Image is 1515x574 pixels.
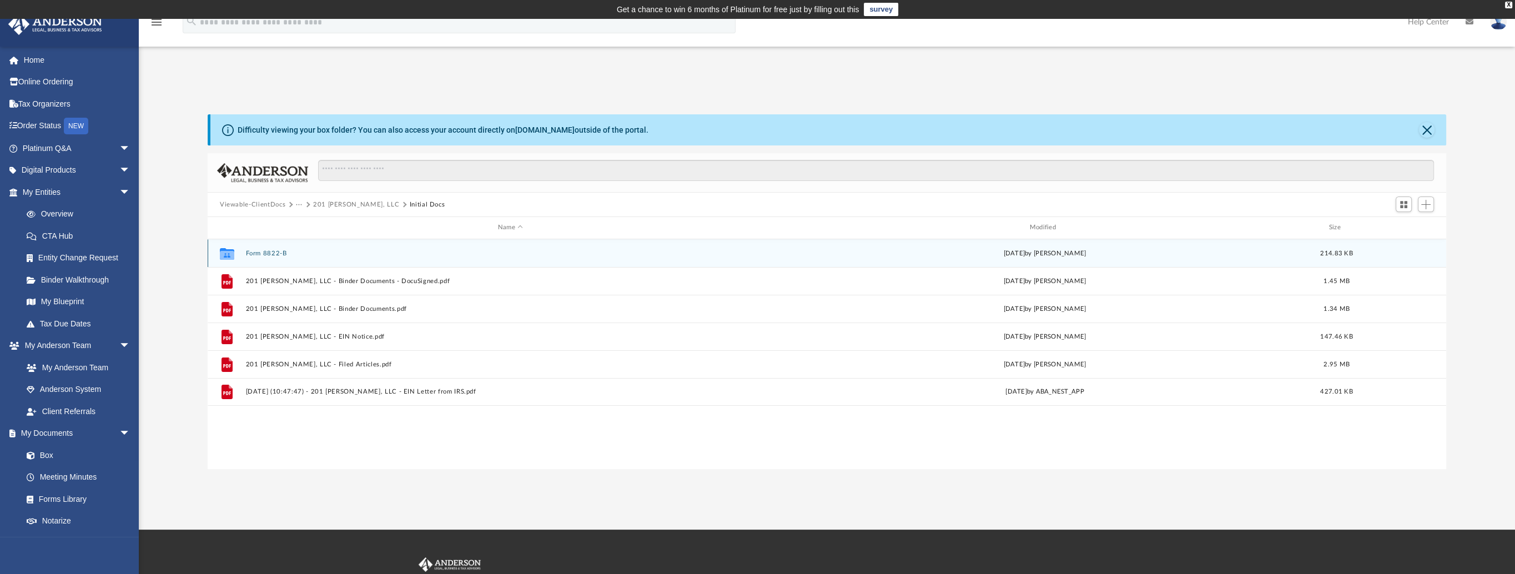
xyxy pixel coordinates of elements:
div: NEW [64,118,88,134]
span: 1.34 MB [1323,305,1350,311]
button: 201 [PERSON_NAME], LLC - Filed Articles.pdf [245,361,775,368]
a: My Blueprint [16,291,142,313]
div: [DATE] by [PERSON_NAME] [780,359,1310,369]
a: menu [150,21,163,29]
a: [DOMAIN_NAME] [515,125,575,134]
a: My Anderson Teamarrow_drop_down [8,335,142,357]
button: 201 [PERSON_NAME], LLC [313,200,399,210]
span: arrow_drop_down [119,137,142,160]
div: Name [245,223,774,233]
a: Home [8,49,147,71]
div: id [213,223,240,233]
a: Client Referrals [16,400,142,422]
div: Size [1314,223,1358,233]
a: Tax Organizers [8,93,147,115]
button: Switch to Grid View [1396,197,1412,212]
a: CTA Hub [16,225,147,247]
span: arrow_drop_down [119,181,142,204]
span: arrow_drop_down [119,335,142,358]
a: Online Ordering [8,71,147,93]
a: Online Learningarrow_drop_down [8,532,142,554]
div: Difficulty viewing your box folder? You can also access your account directly on outside of the p... [238,124,648,136]
span: 1.45 MB [1323,278,1350,284]
a: Digital Productsarrow_drop_down [8,159,147,182]
a: Overview [16,203,147,225]
button: Viewable-ClientDocs [220,200,285,210]
div: [DATE] by ABA_NEST_APP [780,387,1310,397]
span: arrow_drop_down [119,422,142,445]
img: Anderson Advisors Platinum Portal [5,13,105,35]
div: [DATE] by [PERSON_NAME] [780,331,1310,341]
a: Binder Walkthrough [16,269,147,291]
a: survey [864,3,898,16]
button: 201 [PERSON_NAME], LLC - Binder Documents - DocuSigned.pdf [245,278,775,285]
a: Entity Change Request [16,247,147,269]
button: ··· [296,200,303,210]
input: Search files and folders [318,160,1434,181]
span: 2.95 MB [1323,361,1350,367]
a: Notarize [16,510,142,532]
img: Anderson Advisors Platinum Portal [416,557,483,572]
a: Meeting Minutes [16,466,142,489]
div: [DATE] by [PERSON_NAME] [780,248,1310,258]
button: Add [1418,197,1435,212]
img: User Pic [1490,14,1507,30]
a: Platinum Q&Aarrow_drop_down [8,137,147,159]
a: Box [16,444,136,466]
div: close [1505,2,1512,8]
span: arrow_drop_down [119,532,142,555]
div: grid [208,239,1446,469]
a: My Entitiesarrow_drop_down [8,181,147,203]
a: My Anderson Team [16,356,136,379]
button: Close [1419,122,1435,138]
button: 201 [PERSON_NAME], LLC - EIN Notice.pdf [245,333,775,340]
div: Modified [779,223,1309,233]
span: 214.83 KB [1320,250,1352,256]
a: My Documentsarrow_drop_down [8,422,142,445]
div: id [1363,223,1441,233]
button: Initial Docs [410,200,445,210]
button: [DATE] (10:47:47) - 201 [PERSON_NAME], LLC - EIN Letter from IRS.pdf [245,388,775,395]
a: Forms Library [16,488,136,510]
button: Form 8822-B [245,250,775,257]
a: Anderson System [16,379,142,401]
i: menu [150,16,163,29]
a: Tax Due Dates [16,313,147,335]
button: 201 [PERSON_NAME], LLC - Binder Documents.pdf [245,305,775,313]
span: arrow_drop_down [119,159,142,182]
div: [DATE] by [PERSON_NAME] [780,304,1310,314]
span: 147.46 KB [1320,333,1352,339]
i: search [185,15,198,27]
div: [DATE] by [PERSON_NAME] [780,276,1310,286]
div: Get a chance to win 6 months of Platinum for free just by filling out this [617,3,859,16]
a: Order StatusNEW [8,115,147,138]
span: 427.01 KB [1320,389,1352,395]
